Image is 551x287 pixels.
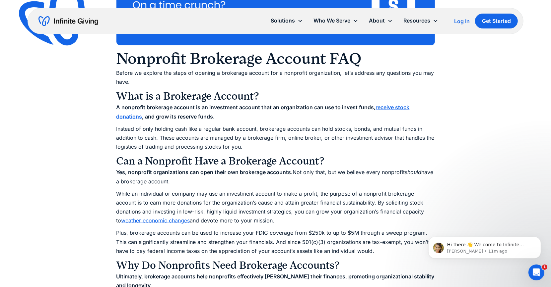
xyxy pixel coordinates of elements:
[116,104,410,120] a: receive stock donations
[116,49,435,69] h2: Nonprofit Brokerage Account FAQ
[454,19,470,24] div: Log In
[528,264,544,280] iframe: Intercom live chat
[369,16,385,25] div: About
[116,168,435,186] p: Not only that, but we believe every nonprofit have a brokerage account.
[308,14,364,28] div: Who We Serve
[121,217,190,224] a: weather economic changes
[116,228,435,256] p: Plus, brokerage accounts can be used to increase your FDIC coverage from $250k to up to $5M throu...
[116,259,435,272] h3: Why Do Nonprofits Need Brokerage Accounts?
[116,169,293,175] strong: Yes, nonprofit organizations can open their own brokerage accounts.
[265,14,308,28] div: Solutions
[271,16,295,25] div: Solutions
[38,16,98,26] a: home
[418,223,551,269] iframe: Intercom notifications message
[454,17,470,25] a: Log In
[475,14,518,28] a: Get Started
[116,124,435,152] p: Instead of only holding cash like a regular bank account, brokerage accounts can hold stocks, bon...
[398,14,444,28] div: Resources
[116,155,435,168] h3: Can a Nonprofit Have a Brokerage Account?
[542,264,547,270] span: 1
[405,169,422,175] em: should
[364,14,398,28] div: About
[313,16,350,25] div: Who We Serve
[116,90,435,103] h3: What is a Brokerage Account?
[403,16,430,25] div: Resources
[116,69,435,86] p: Before we explore the steps of opening a brokerage account for a nonprofit organization, let’s ad...
[116,104,376,111] strong: A nonprofit brokerage account is an investment account that an organization can use to invest funds,
[116,189,435,225] p: While an individual or company may use an investment account to make a profit, the purpose of a n...
[142,113,215,120] strong: , and grow its reserve funds.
